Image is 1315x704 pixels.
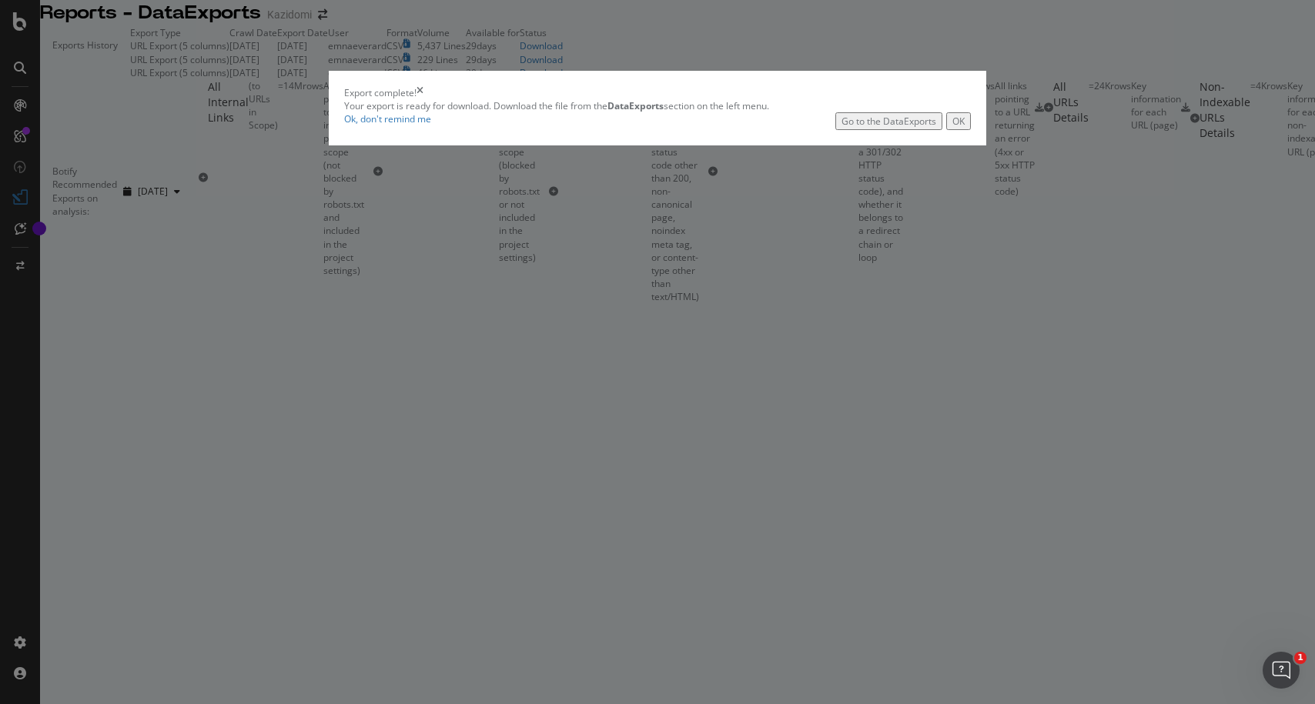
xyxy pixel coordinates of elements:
[344,86,417,99] div: Export complete!
[1263,652,1300,689] iframe: Intercom live chat
[344,99,971,112] div: Your export is ready for download. Download the file from the
[1294,652,1307,664] span: 1
[952,115,965,128] div: OK
[344,112,431,125] a: Ok, don't remind me
[835,112,942,130] button: Go to the DataExports
[417,86,423,99] div: times
[329,71,986,145] div: modal
[607,99,664,112] strong: DataExports
[607,99,769,112] span: section on the left menu.
[842,115,936,128] div: Go to the DataExports
[946,112,971,130] button: OK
